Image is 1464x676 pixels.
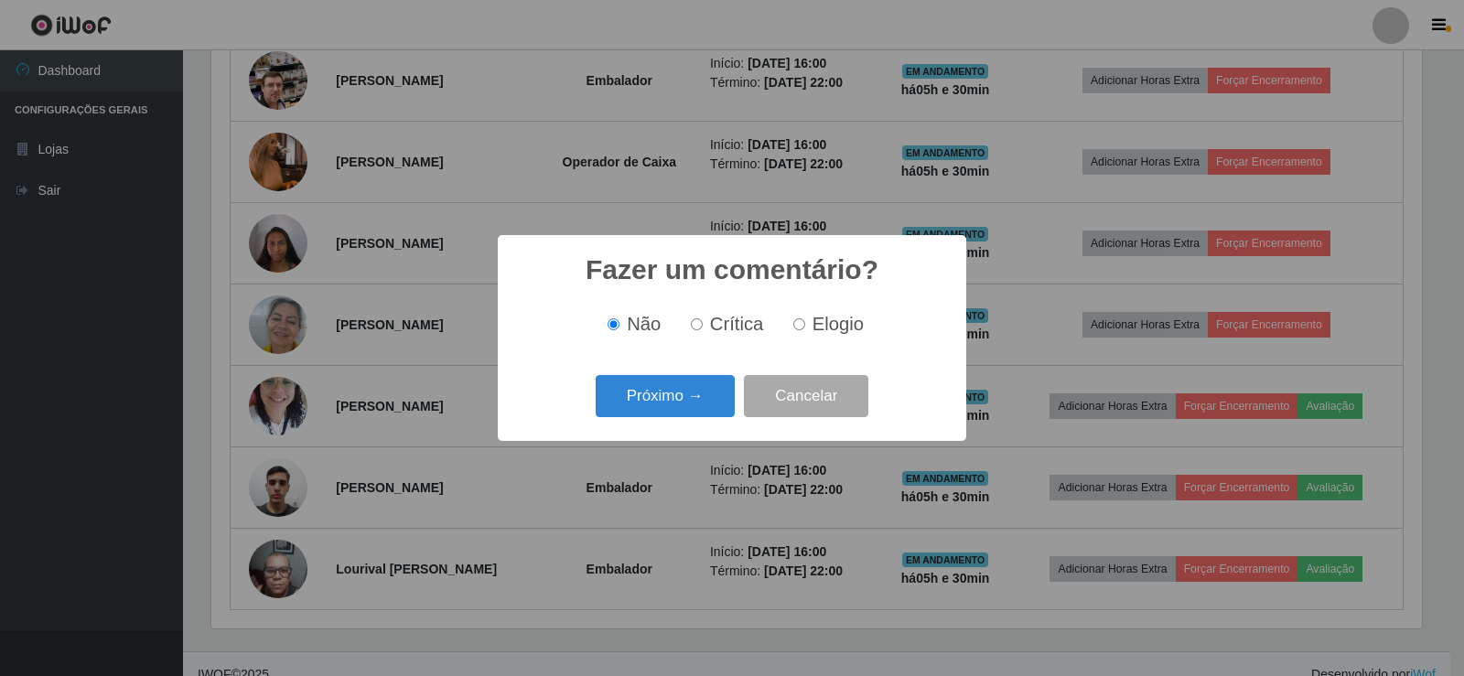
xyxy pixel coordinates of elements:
span: Elogio [813,314,864,334]
h2: Fazer um comentário? [586,253,878,286]
button: Próximo → [596,375,735,418]
span: Não [627,314,661,334]
input: Elogio [793,318,805,330]
input: Não [608,318,619,330]
span: Crítica [710,314,764,334]
button: Cancelar [744,375,868,418]
input: Crítica [691,318,703,330]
